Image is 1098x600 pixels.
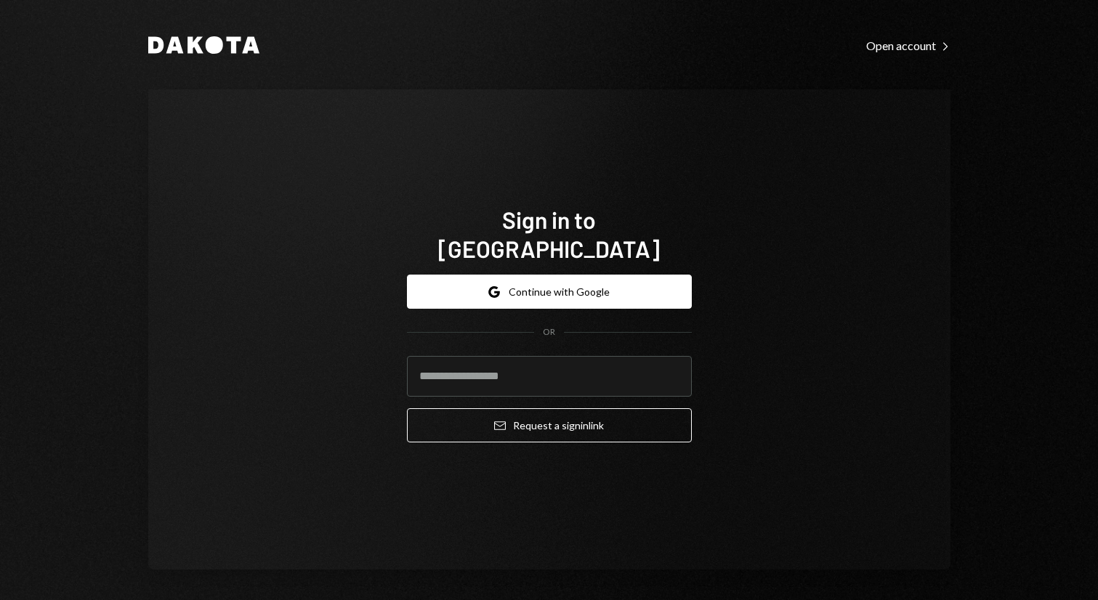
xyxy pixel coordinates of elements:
h1: Sign in to [GEOGRAPHIC_DATA] [407,205,692,263]
div: OR [543,326,555,338]
button: Request a signinlink [407,408,692,442]
a: Open account [866,37,950,53]
button: Continue with Google [407,275,692,309]
div: Open account [866,38,950,53]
